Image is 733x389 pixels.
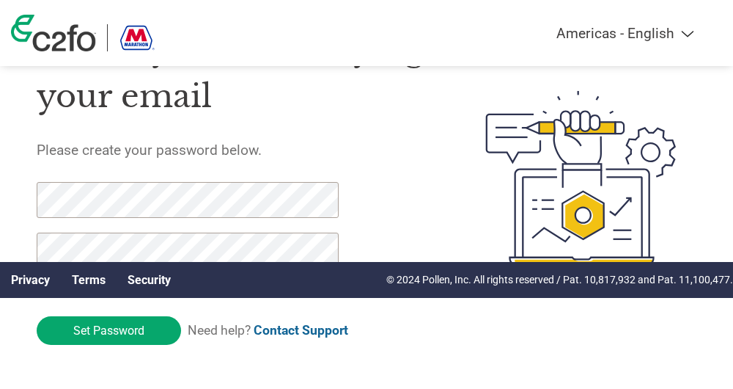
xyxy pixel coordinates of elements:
h1: Thank you for verifying your email [37,26,432,120]
p: © 2024 Pollen, Inc. All rights reserved / Pat. 10,817,932 and Pat. 11,100,477. [386,272,733,288]
img: c2fo logo [11,15,96,51]
a: Terms [72,273,106,287]
span: Need help? [188,323,348,338]
h5: Please create your password below. [37,142,432,159]
a: Privacy [11,273,50,287]
img: create-password [465,4,696,352]
img: Marathon Petroleum [119,24,155,51]
a: Security [128,273,171,287]
input: Set Password [37,316,181,345]
a: Contact Support [254,323,348,338]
